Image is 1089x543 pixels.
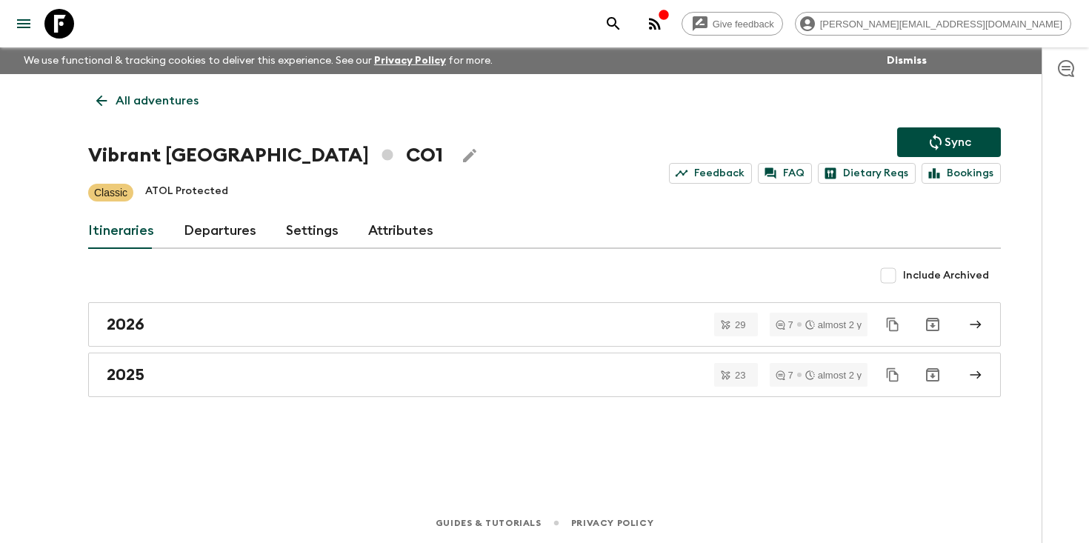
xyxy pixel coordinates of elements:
button: Archive [918,360,948,390]
div: 7 [776,370,793,380]
h1: Vibrant [GEOGRAPHIC_DATA] CO1 [88,141,443,170]
p: All adventures [116,92,199,110]
a: Itineraries [88,213,154,249]
button: Dismiss [883,50,930,71]
a: Attributes [368,213,433,249]
p: We use functional & tracking cookies to deliver this experience. See our for more. [18,47,499,74]
button: Sync adventure departures to the booking engine [897,127,1001,157]
span: Give feedback [705,19,782,30]
a: FAQ [758,163,812,184]
button: Edit Adventure Title [455,141,484,170]
h2: 2025 [107,365,144,384]
h2: 2026 [107,315,144,334]
a: Give feedback [682,12,783,36]
a: Departures [184,213,256,249]
div: almost 2 y [805,320,862,330]
a: Privacy Policy [571,515,653,531]
button: search adventures [599,9,628,39]
button: Archive [918,310,948,339]
p: Sync [945,133,971,151]
a: All adventures [88,86,207,116]
p: ATOL Protected [145,184,228,201]
div: 7 [776,320,793,330]
a: 2025 [88,353,1001,397]
a: Feedback [669,163,752,184]
a: Bookings [922,163,1001,184]
a: Privacy Policy [374,56,446,66]
p: Classic [94,185,127,200]
a: Settings [286,213,339,249]
span: 29 [726,320,754,330]
a: 2026 [88,302,1001,347]
span: 23 [726,370,754,380]
button: Duplicate [879,311,906,338]
div: almost 2 y [805,370,862,380]
div: [PERSON_NAME][EMAIL_ADDRESS][DOMAIN_NAME] [795,12,1071,36]
button: menu [9,9,39,39]
span: [PERSON_NAME][EMAIL_ADDRESS][DOMAIN_NAME] [812,19,1070,30]
button: Duplicate [879,362,906,388]
a: Guides & Tutorials [436,515,542,531]
span: Include Archived [903,268,989,283]
a: Dietary Reqs [818,163,916,184]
